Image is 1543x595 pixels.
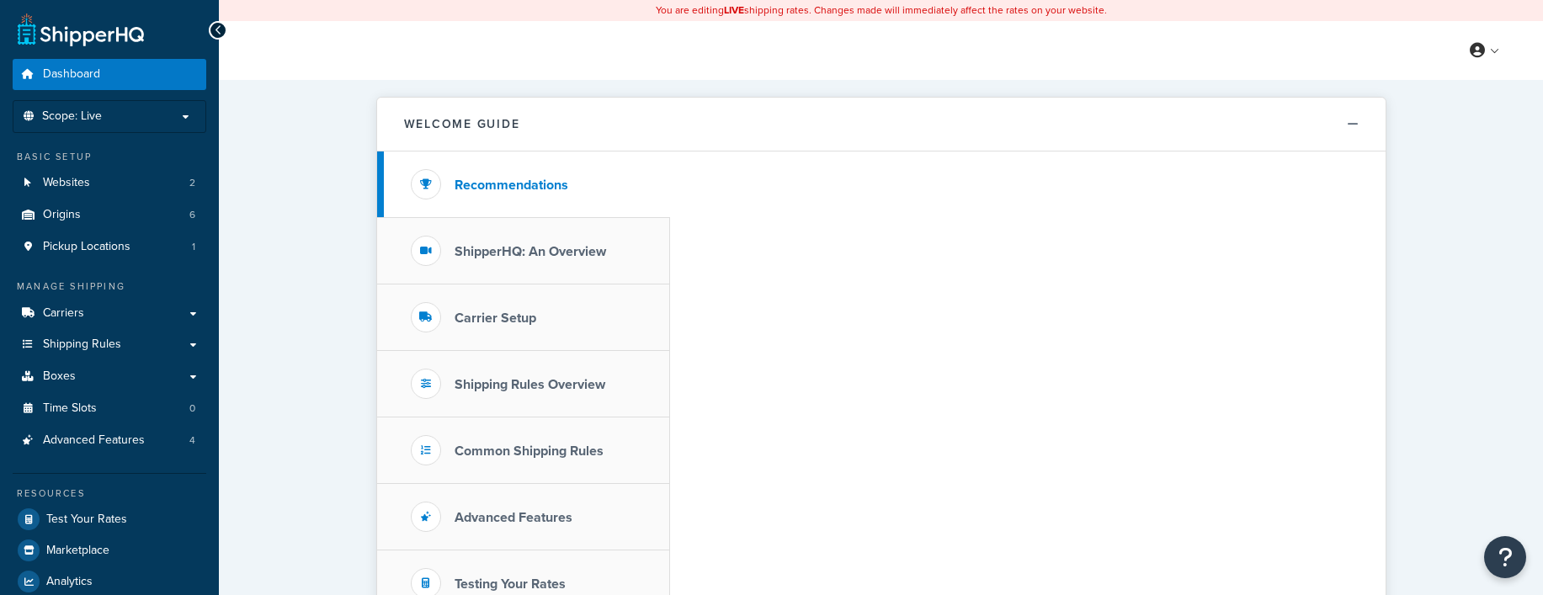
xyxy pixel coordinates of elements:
h3: Carrier Setup [455,311,536,326]
a: Test Your Rates [13,504,206,534]
span: 6 [189,208,195,222]
div: Manage Shipping [13,279,206,294]
span: Pickup Locations [43,240,130,254]
span: Time Slots [43,401,97,416]
span: Advanced Features [43,433,145,448]
li: Origins [13,199,206,231]
a: Pickup Locations1 [13,231,206,263]
span: Origins [43,208,81,222]
span: Analytics [46,575,93,589]
span: 1 [192,240,195,254]
a: Marketplace [13,535,206,566]
h3: Shipping Rules Overview [455,377,605,392]
span: Scope: Live [42,109,102,124]
div: Resources [13,486,206,501]
a: Advanced Features4 [13,425,206,456]
span: Marketplace [46,544,109,558]
div: Basic Setup [13,150,206,164]
a: Websites2 [13,167,206,199]
li: Pickup Locations [13,231,206,263]
h3: Advanced Features [455,510,572,525]
span: Test Your Rates [46,513,127,527]
span: 2 [189,176,195,190]
span: Shipping Rules [43,337,121,352]
a: Boxes [13,361,206,392]
span: 4 [189,433,195,448]
li: Advanced Features [13,425,206,456]
h3: ShipperHQ: An Overview [455,244,606,259]
span: Boxes [43,369,76,384]
a: Dashboard [13,59,206,90]
span: Websites [43,176,90,190]
h3: Common Shipping Rules [455,444,604,459]
h3: Testing Your Rates [455,576,566,592]
li: Websites [13,167,206,199]
button: Welcome Guide [377,98,1386,151]
h3: Recommendations [455,178,568,193]
a: Carriers [13,298,206,329]
b: LIVE [724,3,744,18]
a: Shipping Rules [13,329,206,360]
h2: Welcome Guide [404,118,520,130]
span: 0 [189,401,195,416]
li: Time Slots [13,393,206,424]
span: Carriers [43,306,84,321]
a: Time Slots0 [13,393,206,424]
a: Origins6 [13,199,206,231]
span: Dashboard [43,67,100,82]
button: Open Resource Center [1484,536,1526,578]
